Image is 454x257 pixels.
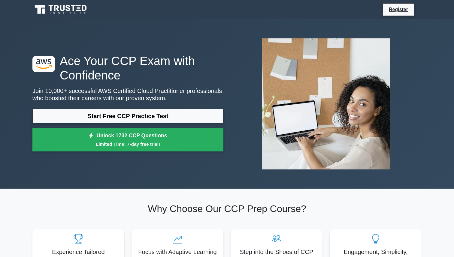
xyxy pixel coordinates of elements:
a: Register [385,6,412,13]
small: Limited Time: 7-day free trial! [40,141,216,148]
p: Join 10,000+ successful AWS Certified Cloud Practitioner professionals who boosted their careers ... [32,87,223,102]
a: Start Free CCP Practice Test [32,109,223,123]
h1: Ace Your CCP Exam with Confidence [32,54,223,82]
h5: Focus with Adaptive Learning [136,248,219,256]
h2: Why Choose Our CCP Prep Course? [32,203,422,214]
a: Unlock 1732 CCP QuestionsLimited Time: 7-day free trial! [32,128,223,152]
